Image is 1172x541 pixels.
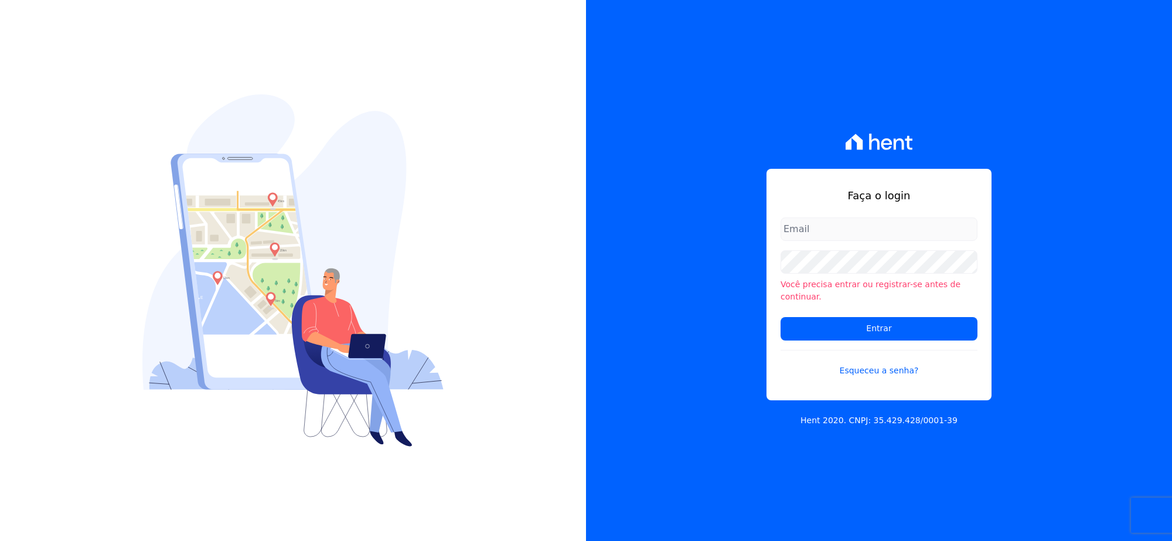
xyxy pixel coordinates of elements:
img: Login [142,94,444,447]
input: Email [781,217,977,241]
p: Hent 2020. CNPJ: 35.429.428/0001-39 [800,414,958,427]
h1: Faça o login [781,188,977,203]
a: Esqueceu a senha? [781,350,977,377]
input: Entrar [781,317,977,341]
li: Você precisa entrar ou registrar-se antes de continuar. [781,278,977,303]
